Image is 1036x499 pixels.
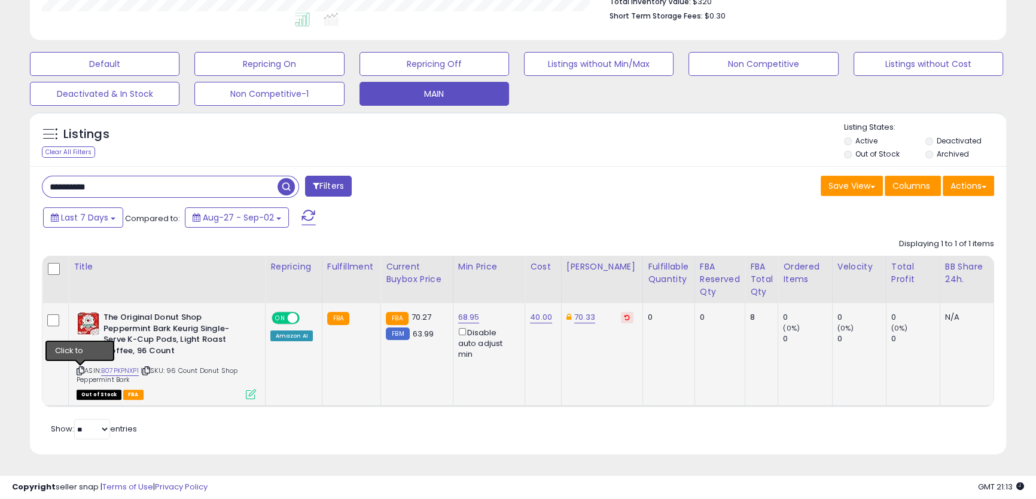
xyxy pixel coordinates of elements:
div: 0 [891,333,940,344]
span: Last 7 Days [61,212,108,224]
span: All listings that are currently out of stock and unavailable for purchase on Amazon [77,390,121,400]
span: Aug-27 - Sep-02 [203,212,274,224]
button: Non Competitive [688,52,838,76]
div: 0 [783,312,831,323]
a: B07PKPNXP1 [101,366,139,376]
div: [PERSON_NAME] [566,261,638,273]
span: | SKU: 96 Count Donut Shop Peppermint Bark [77,366,237,384]
a: 40.00 [530,311,552,323]
span: OFF [298,313,317,323]
a: 70.33 [574,311,595,323]
div: Ordered Items [783,261,827,286]
span: Compared to: [125,213,180,224]
p: Listing States: [844,122,1006,133]
button: Default [30,52,179,76]
span: 2025-09-10 21:13 GMT [978,481,1024,492]
div: Repricing [270,261,316,273]
div: Total Profit [891,261,935,286]
h5: Listings [63,126,109,143]
div: FBA Total Qty [750,261,773,298]
button: Last 7 Days [43,207,123,228]
span: $0.30 [705,10,726,22]
div: Velocity [837,261,881,273]
button: MAIN [359,82,509,106]
div: Current Buybox Price [386,261,447,286]
div: 0 [783,333,831,344]
div: ASIN: [77,312,256,398]
span: 63.99 [413,328,434,339]
button: Deactivated & In Stock [30,82,179,106]
a: Terms of Use [102,481,153,492]
small: (0%) [837,323,854,333]
div: 0 [837,312,886,323]
span: 70.27 [412,311,432,323]
button: Non Competitive-1 [194,82,344,106]
button: Filters [305,176,352,197]
button: Listings without Min/Max [524,52,674,76]
button: Repricing On [194,52,344,76]
div: Fulfillment [327,261,376,273]
strong: Copyright [12,481,56,492]
a: Privacy Policy [155,481,208,492]
small: (0%) [783,323,800,333]
div: Clear All Filters [42,146,95,158]
div: FBA Reserved Qty [700,261,740,298]
a: 68.95 [458,311,480,323]
b: Short Term Storage Fees: [610,11,703,21]
div: 8 [750,312,769,323]
button: Save View [821,176,883,196]
div: Fulfillable Quantity [648,261,690,286]
div: Cost [530,261,556,273]
div: N/A [945,312,985,323]
div: Disable auto adjust min [458,326,516,360]
div: 0 [700,312,736,323]
div: BB Share 24h. [945,261,989,286]
div: Displaying 1 to 1 of 1 items [899,238,994,250]
small: (0%) [891,323,908,333]
img: 61K2qI0grML._SL40_.jpg [77,312,100,336]
div: 0 [891,312,940,323]
span: ON [273,313,288,323]
label: Archived [937,149,969,159]
div: Amazon AI [270,330,312,341]
span: FBA [123,390,144,400]
button: Columns [885,176,941,196]
button: Actions [943,176,994,196]
div: 0 [837,333,886,344]
button: Aug-27 - Sep-02 [185,207,289,228]
small: FBM [386,327,409,340]
div: Min Price [458,261,520,273]
div: seller snap | | [12,482,208,493]
div: 0 [648,312,685,323]
label: Out of Stock [855,149,899,159]
button: Repricing Off [359,52,509,76]
label: Active [855,136,877,146]
div: Title [74,261,260,273]
span: Columns [892,180,930,192]
small: FBA [386,312,408,325]
small: FBA [327,312,349,325]
span: Show: entries [51,423,137,434]
label: Deactivated [937,136,982,146]
b: The Original Donut Shop Peppermint Bark Keurig Single-Serve K-Cup Pods, Light Roast Coffee, 96 Count [103,312,249,359]
button: Listings without Cost [854,52,1003,76]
